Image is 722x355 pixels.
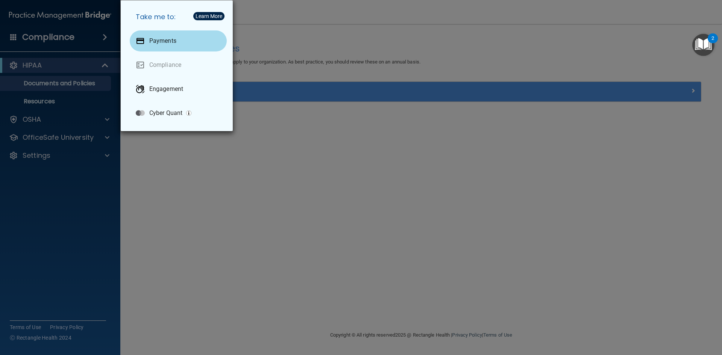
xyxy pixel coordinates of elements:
[149,37,176,45] p: Payments
[130,79,227,100] a: Engagement
[149,109,182,117] p: Cyber Quant
[130,54,227,76] a: Compliance
[711,38,714,48] div: 2
[130,30,227,51] a: Payments
[130,6,227,27] h5: Take me to:
[193,12,224,20] button: Learn More
[130,103,227,124] a: Cyber Quant
[149,85,183,93] p: Engagement
[196,14,222,19] div: Learn More
[692,34,714,56] button: Open Resource Center, 2 new notifications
